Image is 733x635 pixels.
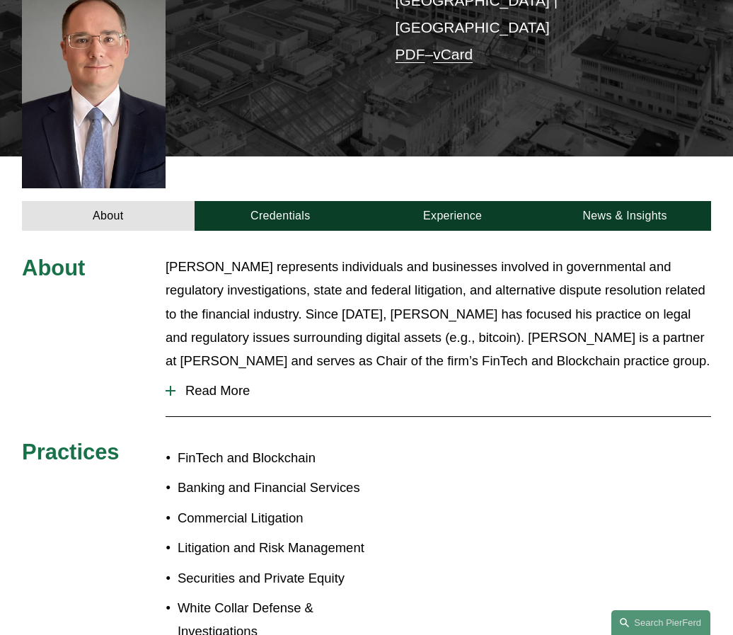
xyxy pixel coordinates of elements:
[366,201,538,231] a: Experience
[178,476,366,499] p: Banking and Financial Services
[433,46,473,62] a: vCard
[178,506,366,530] p: Commercial Litigation
[538,201,710,231] a: News & Insights
[175,383,711,399] span: Read More
[178,536,366,559] p: Litigation and Risk Management
[166,255,711,372] p: [PERSON_NAME] represents individuals and businesses involved in governmental and regulatory inves...
[22,201,194,231] a: About
[178,566,366,590] p: Securities and Private Equity
[22,256,85,280] span: About
[178,446,366,469] p: FinTech and Blockchain
[396,46,425,62] a: PDF
[166,372,711,409] button: Read More
[611,610,710,635] a: Search this site
[195,201,366,231] a: Credentials
[22,440,119,464] span: Practices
